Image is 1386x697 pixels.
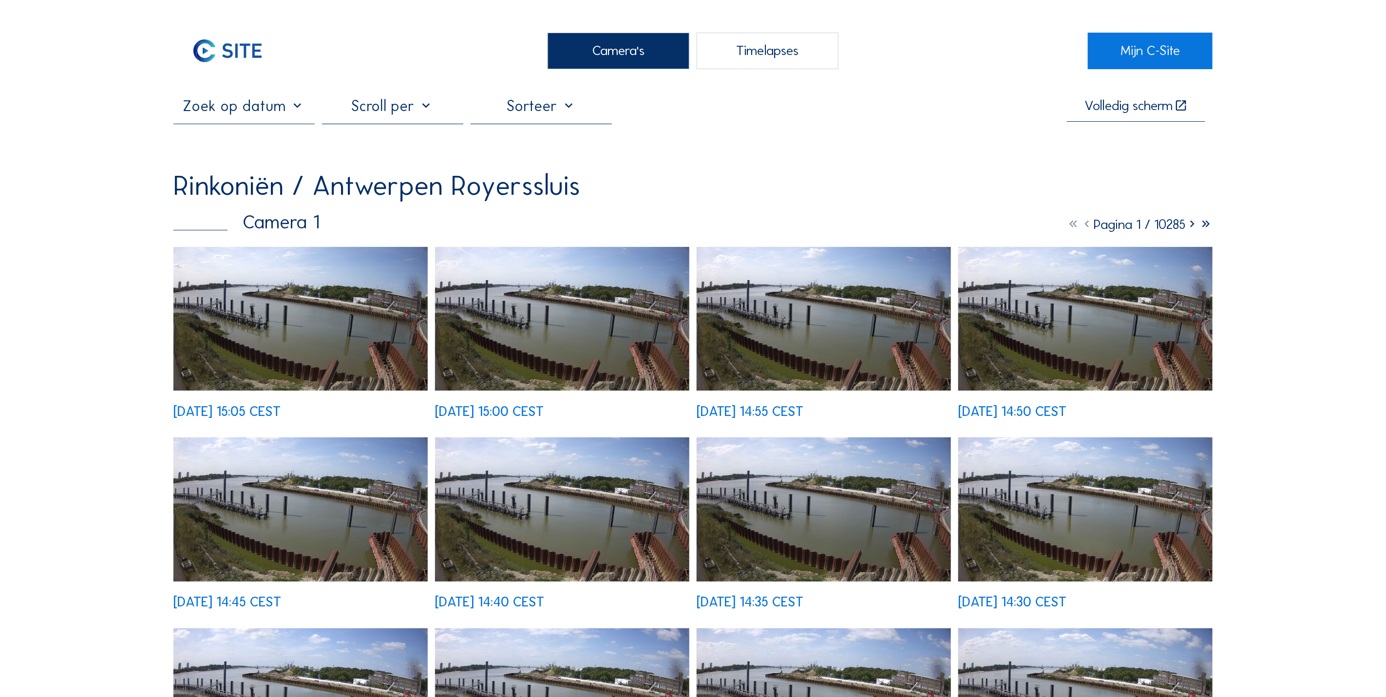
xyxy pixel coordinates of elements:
img: image_52684955 [173,247,428,391]
img: image_52684243 [435,437,689,581]
div: Timelapses [697,33,838,69]
img: image_52684785 [435,247,689,391]
div: Camera's [548,33,689,69]
span: Pagina 1 / 10285 [1094,216,1185,232]
img: image_52684084 [697,437,951,581]
div: Volledig scherm [1084,99,1173,113]
div: [DATE] 15:05 CEST [173,405,281,418]
img: image_52684007 [958,437,1213,581]
img: image_52684563 [958,247,1213,391]
a: Mijn C-Site [1088,33,1213,69]
div: [DATE] 14:55 CEST [697,405,803,418]
img: image_52684403 [173,437,428,581]
a: C-SITE Logo [173,33,298,69]
div: [DATE] 14:30 CEST [958,595,1066,609]
div: [DATE] 14:50 CEST [958,405,1066,418]
div: [DATE] 14:35 CEST [697,595,803,609]
div: [DATE] 14:40 CEST [435,595,544,609]
img: image_52684633 [697,247,951,391]
div: Camera 1 [173,212,320,231]
div: [DATE] 14:45 CEST [173,595,281,609]
img: C-SITE Logo [173,33,282,69]
div: [DATE] 15:00 CEST [435,405,544,418]
div: Rinkoniën / Antwerpen Royerssluis [173,172,581,200]
input: Zoek op datum 󰅀 [173,97,315,115]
